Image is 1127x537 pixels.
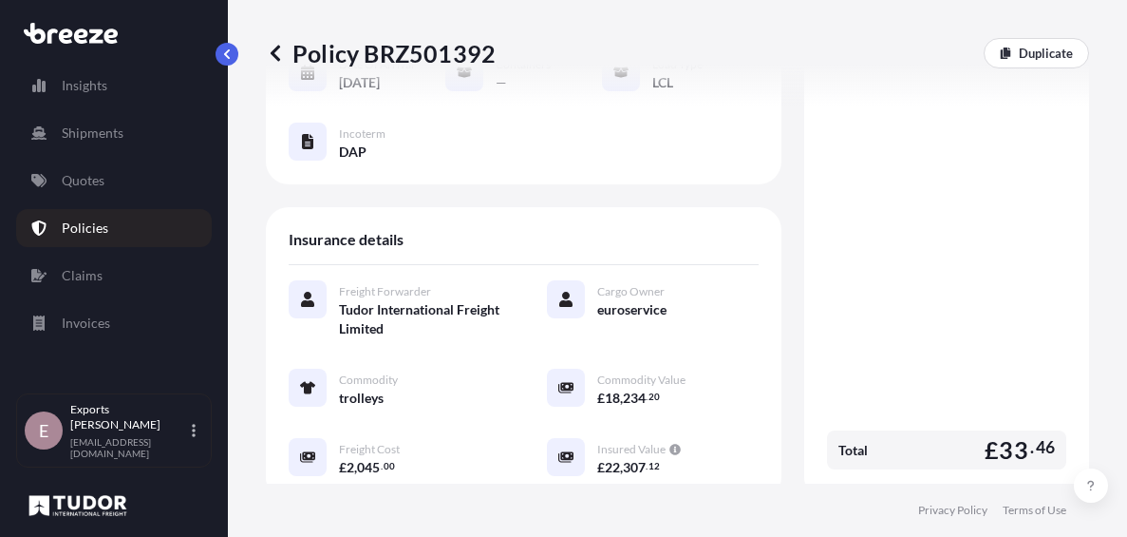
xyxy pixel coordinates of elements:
span: Cargo Owner [597,284,665,299]
span: DAP [339,143,366,162]
p: Insights [62,76,107,95]
span: . [1030,442,1034,453]
a: Privacy Policy [918,503,987,518]
a: Shipments [16,114,212,152]
span: . [646,393,648,400]
span: Freight Cost [339,442,400,457]
span: 46 [1036,442,1055,453]
span: Commodity Value [597,373,686,388]
span: 307 [623,461,646,474]
span: £ [985,438,999,462]
span: . [646,463,648,470]
span: 234 [623,392,646,405]
p: Duplicate [1019,44,1073,63]
span: euroservice [597,300,667,319]
a: Claims [16,257,212,295]
span: £ [597,461,605,474]
img: organization-logo [24,490,132,521]
span: 2 [347,461,354,474]
p: Exports [PERSON_NAME] [70,402,188,432]
span: £ [339,461,347,474]
span: £ [597,392,605,405]
a: Invoices [16,304,212,342]
p: Policies [62,219,108,238]
span: 045 [357,461,380,474]
a: Policies [16,209,212,247]
p: Policy BRZ501392 [266,38,496,68]
span: Freight Forwarder [339,284,431,299]
span: . [381,463,383,470]
span: , [354,461,357,474]
span: Insured Value [597,442,666,457]
a: Duplicate [984,38,1089,68]
span: , [620,461,623,474]
span: Commodity [339,373,398,388]
span: 20 [648,393,660,400]
p: Shipments [62,124,123,143]
span: Total [838,441,868,460]
a: Terms of Use [1003,503,1066,518]
p: Claims [62,266,103,285]
p: Quotes [62,171,104,190]
span: 33 [999,438,1027,462]
span: 00 [384,463,395,470]
span: trolleys [339,389,384,408]
p: Invoices [62,314,110,333]
span: , [620,392,623,405]
span: 12 [648,463,660,470]
a: Quotes [16,162,212,200]
span: Insurance details [289,230,404,249]
span: 22 [605,461,620,474]
a: Insights [16,67,212,105]
p: [EMAIL_ADDRESS][DOMAIN_NAME] [70,436,188,459]
span: Tudor International Freight Limited [339,300,501,338]
span: 18 [605,392,620,405]
span: Incoterm [339,126,385,142]
span: E [39,421,48,440]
